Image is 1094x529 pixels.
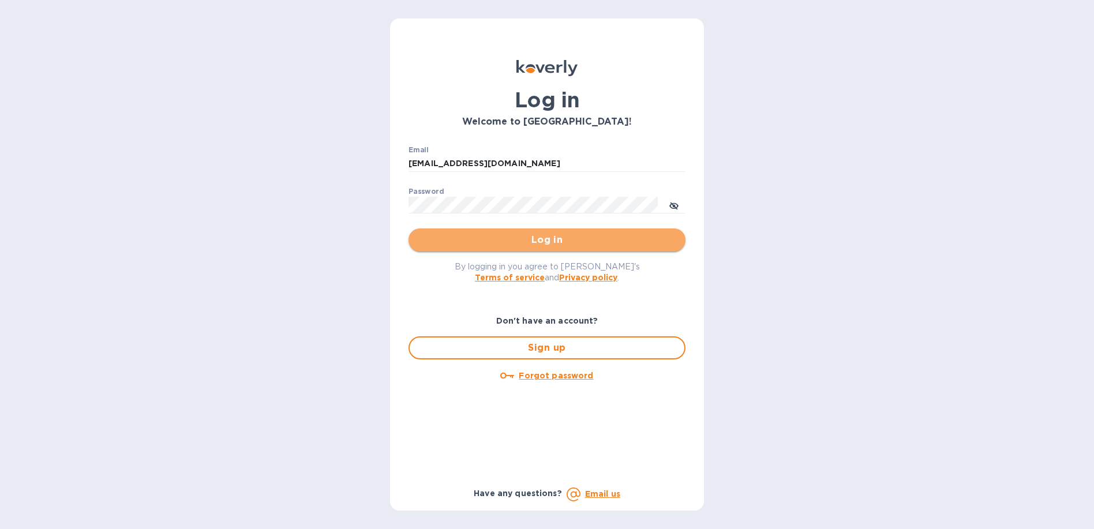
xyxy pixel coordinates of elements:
label: Password [409,188,444,195]
input: Enter email address [409,155,685,172]
span: Sign up [419,341,675,355]
b: Have any questions? [474,489,562,498]
span: By logging in you agree to [PERSON_NAME]'s and . [455,262,640,282]
img: Koverly [516,60,578,76]
span: Log in [418,233,676,247]
b: Don't have an account? [496,316,598,325]
a: Email us [585,489,620,498]
a: Privacy policy [559,273,617,282]
button: Log in [409,228,685,252]
h1: Log in [409,88,685,112]
label: Email [409,147,429,153]
u: Forgot password [519,371,593,380]
a: Terms of service [475,273,545,282]
button: toggle password visibility [662,193,685,216]
button: Sign up [409,336,685,359]
h3: Welcome to [GEOGRAPHIC_DATA]! [409,117,685,127]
